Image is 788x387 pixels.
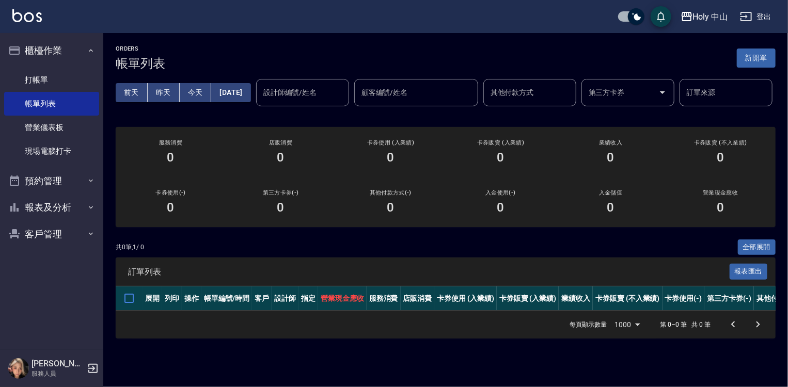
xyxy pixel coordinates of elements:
[167,200,175,215] h3: 0
[458,189,543,196] h2: 入金使用(-)
[8,358,29,379] img: Person
[4,116,99,139] a: 營業儀表板
[678,189,763,196] h2: 營業現金應收
[4,68,99,92] a: 打帳單
[717,150,724,165] h3: 0
[348,189,433,196] h2: 其他付款方式(-)
[298,286,318,311] th: 指定
[128,267,730,277] span: 訂單列表
[348,139,433,146] h2: 卡券使用 (入業績)
[4,37,99,64] button: 櫃檯作業
[128,189,213,196] h2: 卡券使用(-)
[660,320,711,329] p: 第 0–0 筆 共 0 筆
[678,139,763,146] h2: 卡券販賣 (不入業績)
[277,150,285,165] h3: 0
[4,92,99,116] a: 帳單列表
[704,286,754,311] th: 第三方卡券(-)
[148,83,180,102] button: 昨天
[737,53,776,62] a: 新開單
[180,83,212,102] button: 今天
[497,200,505,215] h3: 0
[497,150,505,165] h3: 0
[593,286,662,311] th: 卡券販賣 (不入業績)
[167,150,175,165] h3: 0
[31,359,84,369] h5: [PERSON_NAME]
[434,286,497,311] th: 卡券使用 (入業績)
[458,139,543,146] h2: 卡券販賣 (入業績)
[693,10,728,23] div: Holy 中山
[116,243,144,252] p: 共 0 筆, 1 / 0
[116,83,148,102] button: 前天
[4,221,99,248] button: 客戶管理
[387,150,395,165] h3: 0
[116,45,165,52] h2: ORDERS
[737,49,776,68] button: 新開單
[211,83,250,102] button: [DATE]
[568,189,653,196] h2: 入金儲值
[4,194,99,221] button: 報表及分析
[730,264,768,280] button: 報表匯出
[367,286,401,311] th: 服務消費
[607,200,614,215] h3: 0
[570,320,607,329] p: 每頁顯示數量
[128,139,213,146] h3: 服務消費
[201,286,253,311] th: 帳單編號/時間
[31,369,84,378] p: 服務人員
[717,200,724,215] h3: 0
[387,200,395,215] h3: 0
[4,168,99,195] button: 預約管理
[651,6,671,27] button: save
[568,139,653,146] h2: 業績收入
[116,56,165,71] h3: 帳單列表
[238,189,323,196] h2: 第三方卡券(-)
[663,286,705,311] th: 卡券使用(-)
[611,311,644,338] div: 1000
[272,286,298,311] th: 設計師
[738,239,776,255] button: 全部展開
[607,150,614,165] h3: 0
[12,9,42,22] img: Logo
[4,139,99,163] a: 現場電腦打卡
[654,84,671,101] button: Open
[497,286,559,311] th: 卡券販賣 (入業績)
[676,6,732,27] button: Holy 中山
[318,286,367,311] th: 營業現金應收
[277,200,285,215] h3: 0
[143,286,162,311] th: 展開
[162,286,182,311] th: 列印
[736,7,776,26] button: 登出
[559,286,593,311] th: 業績收入
[401,286,435,311] th: 店販消費
[730,266,768,276] a: 報表匯出
[252,286,272,311] th: 客戶
[182,286,201,311] th: 操作
[238,139,323,146] h2: 店販消費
